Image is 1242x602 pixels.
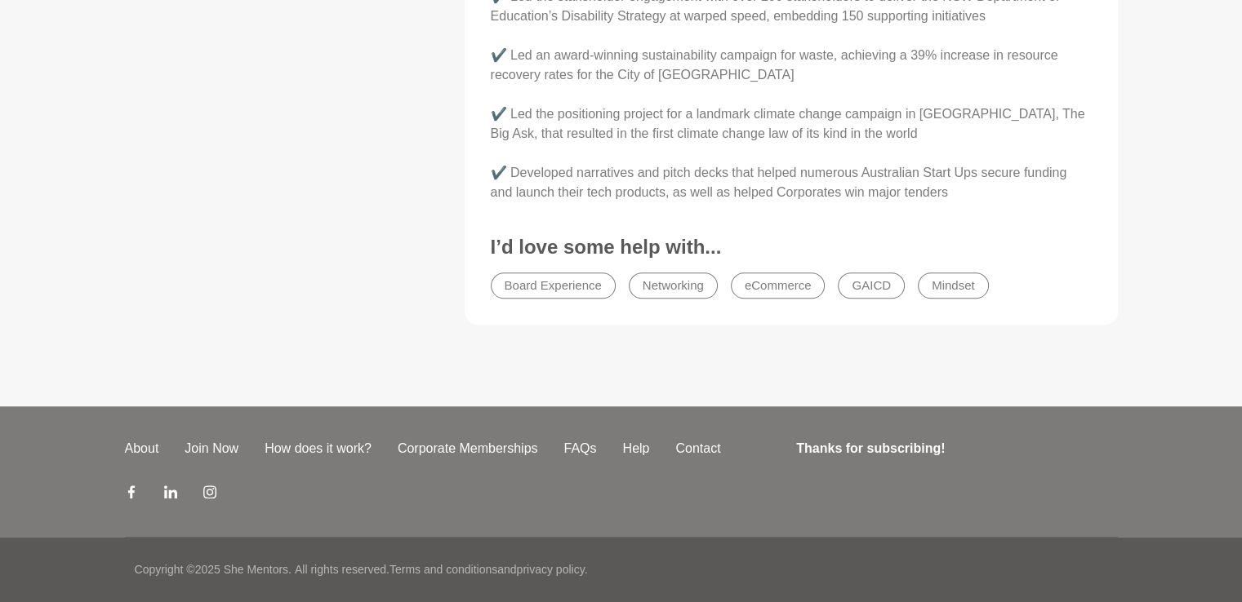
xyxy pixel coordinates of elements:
[491,235,1092,259] h3: I’d love some help with...
[796,439,1107,458] h4: Thanks for subscribing!
[135,561,292,578] p: Copyright © 2025 She Mentors .
[112,439,172,458] a: About
[203,485,216,504] a: Instagram
[517,563,585,576] a: privacy policy
[295,561,587,578] p: All rights reserved. and .
[171,439,252,458] a: Join Now
[252,439,385,458] a: How does it work?
[609,439,662,458] a: Help
[550,439,609,458] a: FAQs
[662,439,733,458] a: Contact
[164,485,177,504] a: LinkedIn
[390,563,497,576] a: Terms and conditions
[125,485,138,504] a: Facebook
[385,439,551,458] a: Corporate Memberships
